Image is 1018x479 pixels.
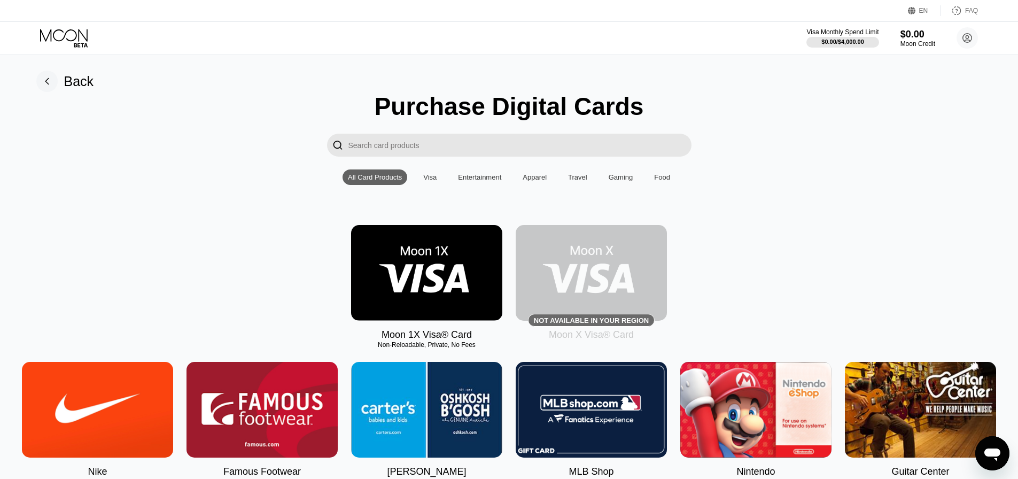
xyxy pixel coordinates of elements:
[908,5,941,16] div: EN
[36,71,94,92] div: Back
[609,173,633,181] div: Gaming
[975,436,1009,470] iframe: Button to launch messaging window
[382,329,472,341] div: Moon 1X Visa® Card
[332,139,343,151] div: 
[516,225,667,321] div: Not available in your region
[736,466,775,477] div: Nintendo
[343,169,407,185] div: All Card Products
[534,316,649,325] div: Not available in your region
[806,28,879,48] div: Visa Monthly Spend Limit$0.00/$4,000.00
[517,169,552,185] div: Apparel
[351,341,502,349] div: Non-Reloadable, Private, No Fees
[88,466,107,477] div: Nike
[654,173,670,181] div: Food
[569,466,613,477] div: MLB Shop
[223,466,301,477] div: Famous Footwear
[965,7,978,14] div: FAQ
[821,38,864,45] div: $0.00 / $4,000.00
[375,92,644,121] div: Purchase Digital Cards
[453,169,507,185] div: Entertainment
[348,173,402,181] div: All Card Products
[387,466,466,477] div: [PERSON_NAME]
[900,29,935,48] div: $0.00Moon Credit
[900,40,935,48] div: Moon Credit
[603,169,639,185] div: Gaming
[563,169,593,185] div: Travel
[649,169,675,185] div: Food
[458,173,501,181] div: Entertainment
[919,7,928,14] div: EN
[327,134,348,157] div: 
[568,173,587,181] div: Travel
[900,29,935,40] div: $0.00
[523,173,547,181] div: Apparel
[549,329,634,341] div: Moon X Visa® Card
[891,466,949,477] div: Guitar Center
[348,134,691,157] input: Search card products
[423,173,437,181] div: Visa
[806,28,879,36] div: Visa Monthly Spend Limit
[941,5,978,16] div: FAQ
[64,74,94,89] div: Back
[418,169,442,185] div: Visa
